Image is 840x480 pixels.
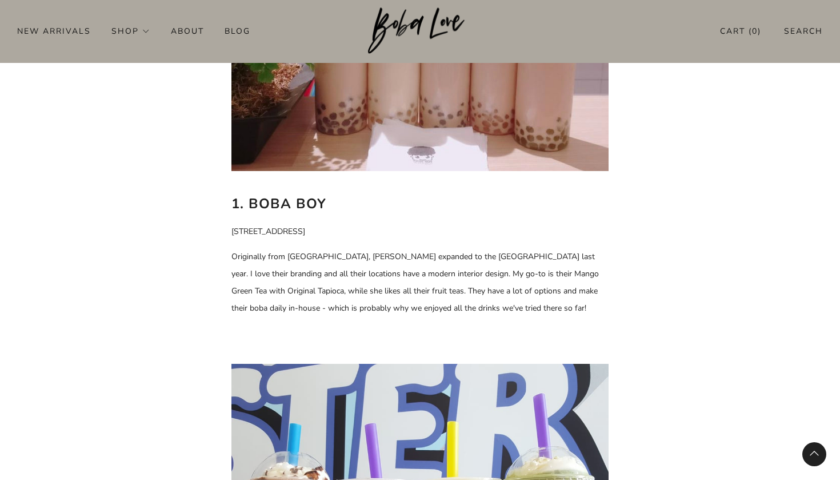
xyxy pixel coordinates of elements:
items-count: 0 [752,26,758,37]
p: Originally from [GEOGRAPHIC_DATA], [PERSON_NAME] expanded to the [GEOGRAPHIC_DATA] last year. I l... [231,248,609,317]
back-to-top-button: Back to top [802,442,826,466]
b: 1. Boba Boy [231,195,326,213]
a: New Arrivals [17,22,91,40]
img: Boba Love [368,7,473,54]
a: Blog [225,22,250,40]
a: Search [784,22,823,41]
a: Shop [111,22,150,40]
p: [STREET_ADDRESS] [231,223,609,240]
a: Cart [720,22,761,41]
a: Boba Love [368,7,473,55]
a: About [171,22,204,40]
